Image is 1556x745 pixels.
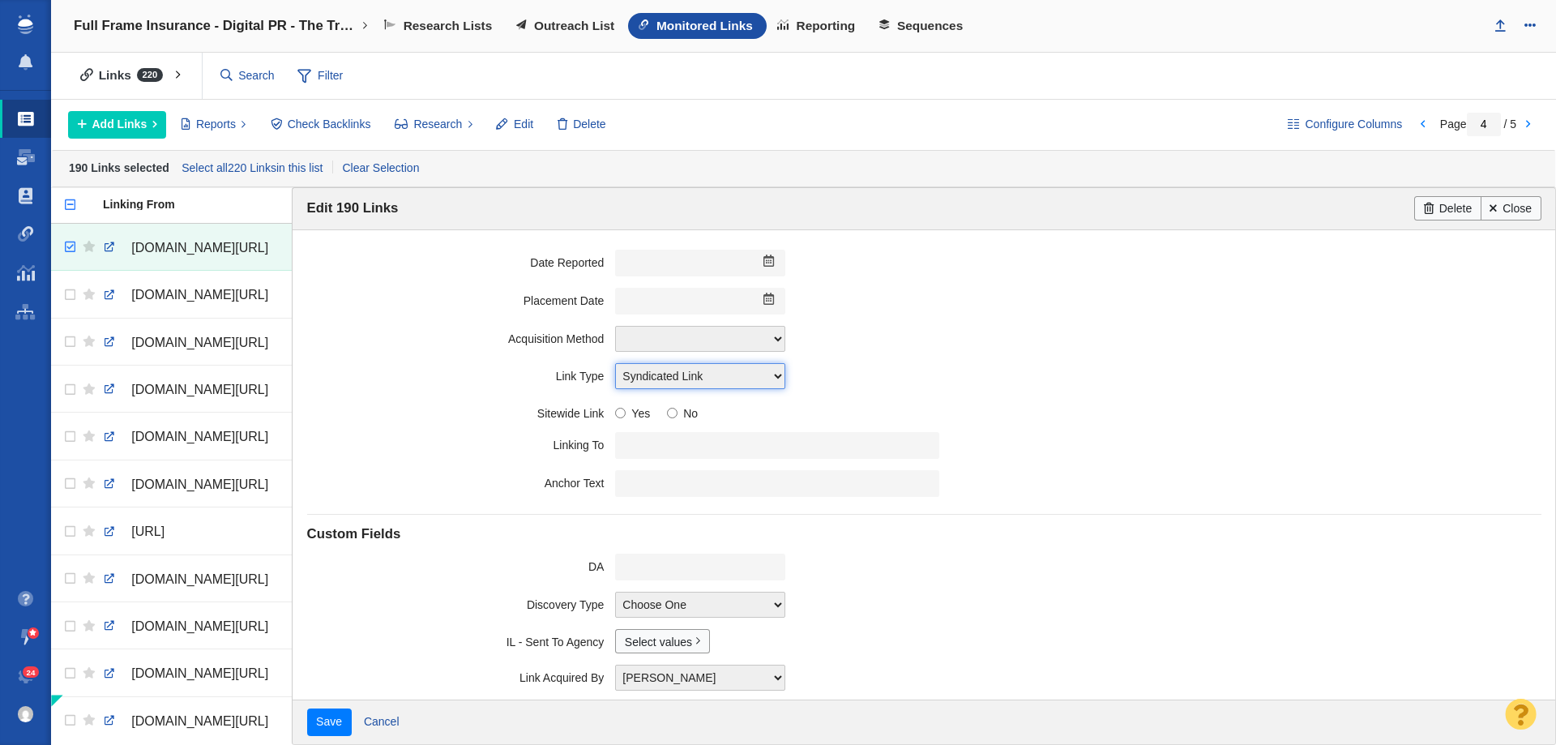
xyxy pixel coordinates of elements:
a: [DOMAIN_NAME][URL] [103,281,587,309]
span: Monitored Links [656,19,753,33]
label: DA [307,554,616,574]
label: Placement Date [307,288,616,308]
a: Outreach List [506,13,628,39]
span: Research [413,116,462,133]
span: [DOMAIN_NAME][URL] [131,288,268,302]
span: 24 [23,666,40,679]
a: [DOMAIN_NAME][URL] [103,471,587,499]
a: Sequences [869,13,977,39]
a: Select all220 Linksin this list [178,156,327,181]
a: [URL] [103,518,587,546]
a: [DOMAIN_NAME][URL] [103,423,587,451]
span: Add Links [92,116,147,133]
a: Clear Selection [339,156,423,181]
span: Reporting [797,19,856,33]
h4: Custom Fields [307,526,1541,542]
img: c9363fb76f5993e53bff3b340d5c230a [18,706,34,722]
a: [DOMAIN_NAME][URL] [103,708,587,735]
button: Edit [488,111,543,139]
h4: Full Frame Insurance - Digital PR - The Travel Photo Trust Index: How Images Shape Travel Plans [74,18,357,34]
span: Reports [196,116,236,133]
button: Delete [549,111,615,139]
span: [DOMAIN_NAME][URL] [131,430,268,443]
button: Check Backlinks [261,111,380,139]
label: Date Reported [307,250,616,270]
span: [DOMAIN_NAME][URL] [131,572,268,586]
span: [URL] [131,524,165,538]
span: [DOMAIN_NAME][URL] [131,477,268,491]
span: Sequences [897,19,963,33]
label: Yes [615,400,650,421]
a: Research Lists [374,13,506,39]
label: No [667,400,698,421]
a: Cancel [354,710,408,734]
button: Configure Columns [1279,111,1412,139]
input: Yes [615,408,626,418]
span: [DOMAIN_NAME][URL] [131,666,268,680]
span: [DOMAIN_NAME][URL] [131,241,268,255]
label: Acquisition Method [307,326,616,346]
span: Outreach List [534,19,614,33]
input: Save [307,709,352,736]
input: Search [214,62,282,90]
span: Check Backlinks [288,116,371,133]
label: Sitewide Link [307,400,616,421]
label: Anchor Text [307,470,616,490]
button: Reports [172,111,255,139]
span: Configure Columns [1305,116,1402,133]
span: [DOMAIN_NAME][URL] [131,383,268,396]
button: Research [386,111,482,139]
span: [DOMAIN_NAME][URL] [131,619,268,633]
button: Add Links [68,111,166,139]
a: Monitored Links [628,13,767,39]
span: Delete [573,116,605,133]
div: Linking From [103,199,600,210]
a: Reporting [767,13,869,39]
label: Discovery Type [307,592,616,612]
span: Edit [514,116,533,133]
span: Page / 5 [1440,118,1516,131]
a: [DOMAIN_NAME][URL] [103,376,587,404]
label: IL - Sent To Agency [307,629,616,649]
input: No [667,408,678,418]
a: [DOMAIN_NAME][URL] [103,234,587,262]
span: [DOMAIN_NAME][URL] [131,336,268,349]
a: [DOMAIN_NAME][URL] [103,613,587,640]
a: [DOMAIN_NAME][URL] [103,566,587,593]
span: Research Lists [404,19,493,33]
a: [DOMAIN_NAME][URL] [103,329,587,357]
a: Linking From [103,199,600,212]
span: Edit 190 Links [307,200,399,216]
strong: 190 Links selected [69,161,169,173]
a: Delete [1414,196,1481,221]
img: buzzstream_logo_iconsimple.png [18,15,32,34]
a: [DOMAIN_NAME][URL] [103,660,587,687]
label: Linking To [307,432,616,452]
label: Link Type [307,363,616,383]
label: Link Acquired By [307,665,616,685]
span: Filter [288,61,353,92]
span: [DOMAIN_NAME][URL] [131,714,268,728]
a: Close [1481,196,1541,221]
a: Select values [615,629,710,653]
